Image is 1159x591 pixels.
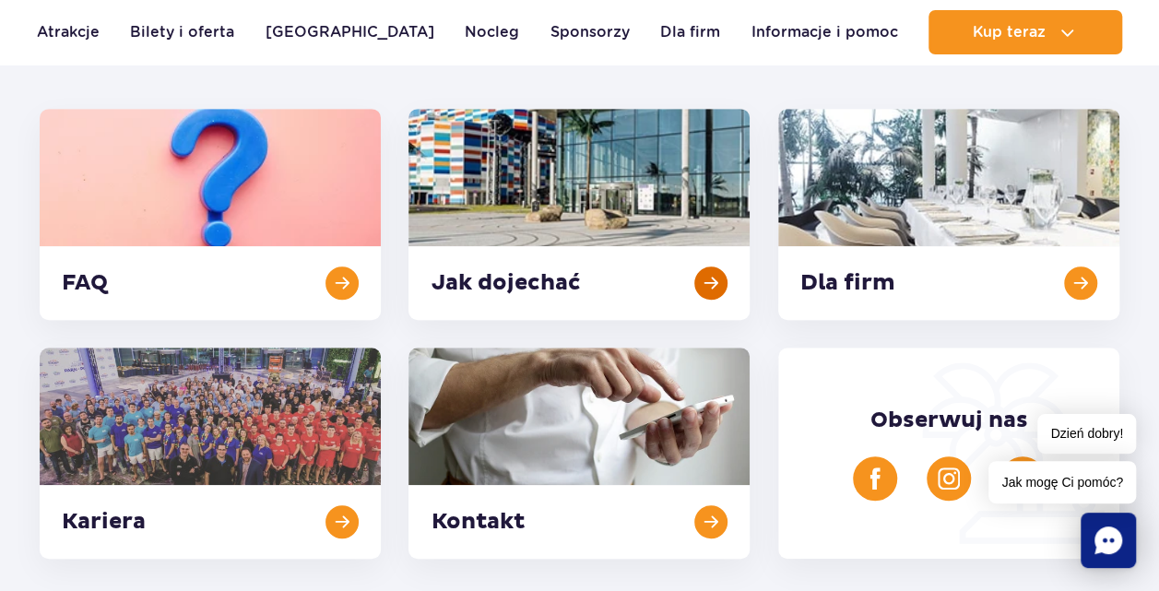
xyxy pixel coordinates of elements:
span: Kup teraz [972,24,1045,41]
span: Obserwuj nas [869,407,1027,434]
a: Informacje i pomoc [751,10,898,54]
a: Nocleg [465,10,519,54]
a: Bilety i oferta [130,10,234,54]
a: Sponsorzy [550,10,630,54]
span: Jak mogę Ci pomóc? [988,461,1136,503]
img: Facebook [864,467,886,490]
a: Dla firm [660,10,720,54]
span: Dzień dobry! [1037,414,1136,454]
button: Kup teraz [928,10,1122,54]
a: [GEOGRAPHIC_DATA] [266,10,434,54]
img: Instagram [938,467,960,490]
a: Atrakcje [37,10,100,54]
div: Chat [1081,513,1136,568]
